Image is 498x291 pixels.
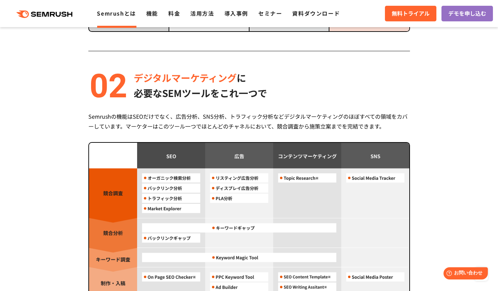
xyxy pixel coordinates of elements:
div: Semrushの機能はSEOだけでなく、広告分析、SNS分析、トラフィック分析などデジタルマーケティングのほぼすべての領域をカバーしています。マーケターはこのツール一つでほとんどのチャネルにおい... [88,112,410,131]
a: 資料ダウンロード [292,9,340,17]
a: 機能 [146,9,158,17]
span: 無料トライアル [392,9,430,18]
a: セミナー [258,9,282,17]
span: デジタルマーケティング [134,71,237,84]
a: デモを申し込む [441,6,493,21]
p: 必要なSEMツールをこれ一つで [134,85,267,101]
a: 料金 [168,9,180,17]
a: 導入事例 [224,9,248,17]
a: 活用方法 [190,9,214,17]
p: に [134,70,267,85]
img: alt [88,70,129,101]
a: 無料トライアル [385,6,436,21]
a: Semrushとは [97,9,136,17]
span: デモを申し込む [448,9,486,18]
iframe: Help widget launcher [438,265,491,284]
